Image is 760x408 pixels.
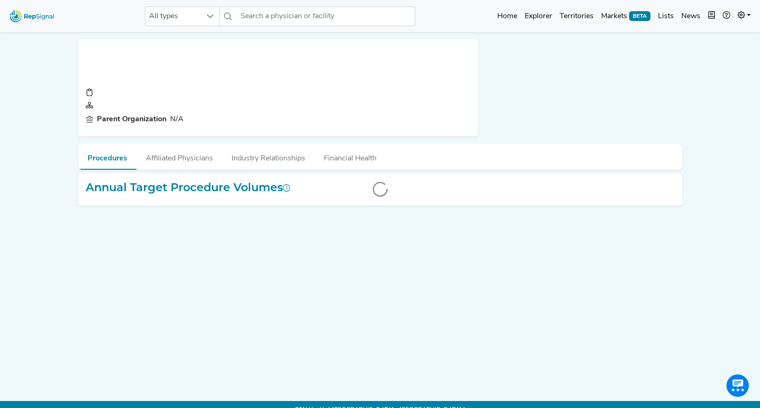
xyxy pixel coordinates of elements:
[629,11,650,21] span: BETA
[145,7,201,26] span: All types
[315,144,386,169] button: Financial Health
[678,7,704,26] a: News
[97,114,166,125] div: Parent Organization
[493,7,521,26] a: Home
[237,7,415,26] input: Search a physician or facility
[654,7,678,26] a: Lists
[137,144,222,169] button: Affiliated Physicians
[521,7,556,26] a: Explorer
[222,144,315,169] button: Industry Relationships
[704,7,719,26] button: Intel Book
[78,144,137,170] button: Procedures
[556,7,597,26] a: Territories
[597,7,654,26] a: MarketsBETA
[170,114,184,125] div: N/A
